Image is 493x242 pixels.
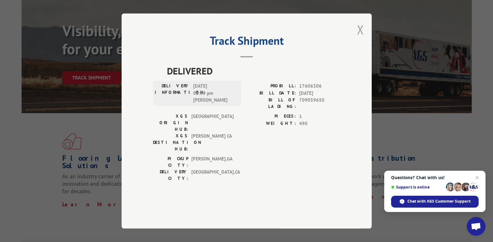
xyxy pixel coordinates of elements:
[299,120,340,127] span: 490
[155,83,190,104] label: DELIVERY INFORMATION:
[299,83,340,90] span: 17606306
[299,113,340,120] span: 1
[191,169,234,182] span: [GEOGRAPHIC_DATA] , CA
[153,133,188,152] label: XGS DESTINATION HUB:
[247,113,296,120] label: PIECES:
[167,64,340,78] span: DELIVERED
[391,196,479,208] div: Chat with XGS Customer Support
[247,120,296,127] label: WEIGHT:
[191,155,234,169] span: [PERSON_NAME] , GA
[299,97,340,110] span: 709059650
[357,21,364,38] button: Close modal
[467,217,485,236] div: Open chat
[191,133,234,152] span: [PERSON_NAME] CA
[193,83,235,104] span: [DATE] 01:39 pm [PERSON_NAME]
[299,90,340,97] span: [DATE]
[247,97,296,110] label: BILL OF LADING:
[191,113,234,133] span: [GEOGRAPHIC_DATA]
[391,185,444,189] span: Support is online
[153,169,188,182] label: DELIVERY CITY:
[473,174,481,181] span: Close chat
[407,199,470,204] span: Chat with XGS Customer Support
[153,155,188,169] label: PICKUP CITY:
[247,90,296,97] label: BILL DATE:
[153,113,188,133] label: XGS ORIGIN HUB:
[247,83,296,90] label: PROBILL:
[391,175,479,180] span: Questions? Chat with us!
[153,36,340,48] h2: Track Shipment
